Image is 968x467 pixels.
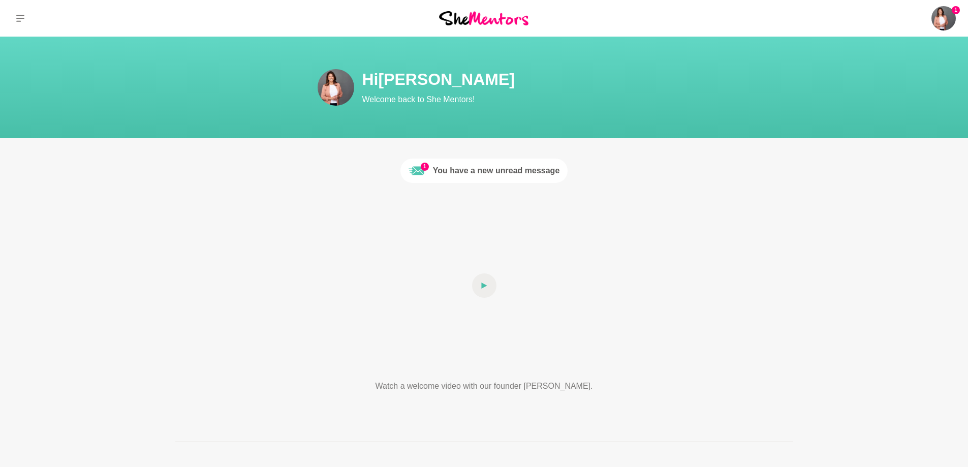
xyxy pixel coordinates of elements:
a: 1Unread messageYou have a new unread message [400,159,568,183]
div: You have a new unread message [433,165,560,177]
img: Kristen Le [318,69,354,106]
h1: Hi [PERSON_NAME] [362,69,728,89]
img: She Mentors Logo [439,11,528,25]
img: Unread message [409,163,425,179]
img: Kristen Le [931,6,956,30]
a: Kristen Le1 [931,6,956,30]
span: 1 [952,6,960,14]
span: 1 [421,163,429,171]
p: Watch a welcome video with our founder [PERSON_NAME]. [338,380,631,392]
p: Welcome back to She Mentors! [362,94,728,106]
